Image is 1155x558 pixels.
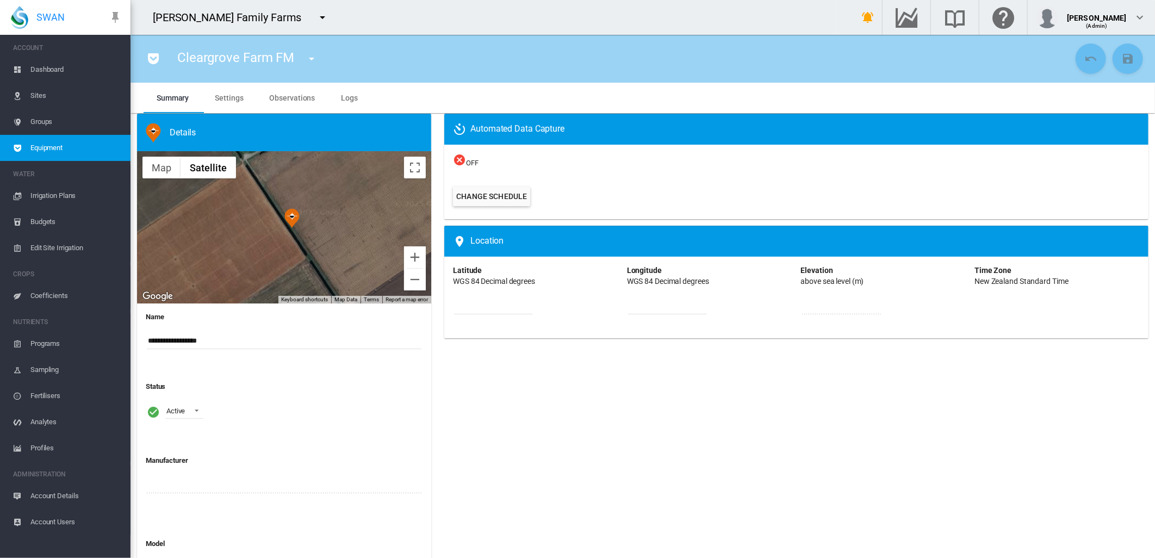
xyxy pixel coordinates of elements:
span: Settings [215,94,243,102]
img: 9.svg [146,123,161,142]
button: Map Data [334,296,357,303]
button: Change Schedule [453,187,530,206]
div: [PERSON_NAME] [1067,8,1127,19]
div: Time Zone [974,265,1011,276]
button: icon-pocket [142,48,164,70]
span: Equipment [30,135,122,161]
div: WGS 84 Decimal degrees [453,276,535,287]
div: above sea level (m) [801,276,864,287]
md-icon: icon-map-marker [453,235,470,248]
md-icon: icon-undo [1084,52,1097,65]
button: Save Changes [1113,44,1143,74]
span: Logs [341,94,358,102]
button: icon-menu-down [312,7,333,28]
span: Observations [270,94,315,102]
span: Budgets [30,209,122,235]
button: icon-bell-ring [857,7,879,28]
div: WGS 84 Decimal degrees [627,276,709,287]
button: Show satellite imagery [181,157,236,178]
div: Water Flow Meter [146,123,431,142]
md-icon: icon-pin [109,11,122,24]
span: Edit Site Irrigation [30,235,122,261]
md-icon: Go to the Data Hub [893,11,920,24]
b: Status [146,382,165,390]
span: Analytes [30,409,122,435]
span: ACCOUNT [13,39,122,57]
span: Account Users [30,509,122,535]
div: New Zealand Standard Time [974,276,1069,287]
a: Terms [364,296,379,302]
img: profile.jpg [1036,7,1058,28]
img: Google [140,289,176,303]
i: Active [147,405,160,419]
b: Model [146,540,165,548]
div: Cleargrove Farm FM [284,208,300,228]
button: Cancel Changes [1076,44,1106,74]
button: icon-menu-down [301,48,322,70]
span: Programs [30,331,122,357]
img: SWAN-Landscape-Logo-Colour-drop.png [11,6,28,29]
span: Coefficients [30,283,122,309]
div: Longitude [627,265,662,276]
md-icon: icon-menu-down [316,11,329,24]
span: SWAN [36,10,65,24]
span: OFF [453,153,1140,168]
span: Groups [30,109,122,135]
span: Fertilisers [30,383,122,409]
md-icon: icon-menu-down [305,52,318,65]
a: Open this area in Google Maps (opens a new window) [140,289,176,303]
md-icon: icon-content-save [1121,52,1134,65]
md-icon: icon-camera-timer [453,123,470,136]
span: CROPS [13,265,122,283]
span: Sites [30,83,122,109]
span: NUTRIENTS [13,313,122,331]
div: Latitude [453,265,482,276]
span: (Admin) [1086,23,1108,29]
button: Zoom in [404,246,426,268]
md-icon: Click here for help [990,11,1016,24]
span: Irrigation Plans [30,183,122,209]
span: WATER [13,165,122,183]
span: Cleargrove Farm FM [177,50,294,65]
button: Toggle fullscreen view [404,157,426,178]
span: Account Details [30,483,122,509]
a: Report a map error [386,296,428,302]
span: Automated Data Capture [453,123,564,136]
button: Show street map [142,157,181,178]
button: Keyboard shortcuts [281,296,328,303]
div: Active [166,407,185,415]
b: Manufacturer [146,456,188,464]
md-icon: icon-chevron-down [1133,11,1146,24]
md-icon: Search the knowledge base [942,11,968,24]
button: Zoom out [404,269,426,290]
span: Location [453,235,504,248]
div: Elevation [801,265,833,276]
span: ADMINISTRATION [13,466,122,483]
b: Name [146,313,164,321]
md-icon: icon-bell-ring [861,11,874,24]
span: Dashboard [30,57,122,83]
span: Profiles [30,435,122,461]
span: Sampling [30,357,122,383]
div: [PERSON_NAME] Family Farms [153,10,311,25]
md-icon: icon-pocket [147,52,160,65]
span: Summary [157,94,189,102]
